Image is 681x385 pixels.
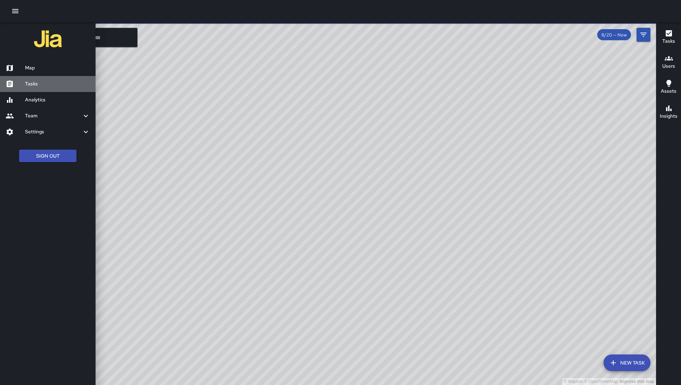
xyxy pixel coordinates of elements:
[662,62,675,70] h6: Users
[661,87,676,95] h6: Assets
[660,112,678,120] h6: Insights
[662,37,675,45] h6: Tasks
[25,128,82,136] h6: Settings
[34,25,62,53] img: jia-logo
[25,80,90,88] h6: Tasks
[25,112,82,120] h6: Team
[25,64,90,72] h6: Map
[25,96,90,104] h6: Analytics
[19,150,76,162] button: Sign Out
[604,354,650,371] button: New Task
